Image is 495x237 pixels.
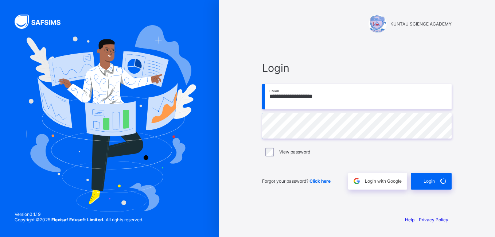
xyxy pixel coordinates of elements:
a: Help [405,217,414,222]
span: Login [262,62,452,74]
strong: Flexisaf Edusoft Limited. [51,217,105,222]
span: Copyright © 2025 All rights reserved. [15,217,143,222]
a: Click here [309,178,331,184]
img: google.396cfc9801f0270233282035f929180a.svg [352,177,361,185]
img: Hero Image [23,25,196,212]
span: Version 0.1.19 [15,211,143,217]
span: Login with Google [365,178,402,184]
img: SAFSIMS Logo [15,15,69,29]
a: Privacy Policy [419,217,448,222]
label: View password [279,149,310,155]
span: KUNTAU SCIENCE ACADEMY [390,21,452,27]
span: Forgot your password? [262,178,331,184]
